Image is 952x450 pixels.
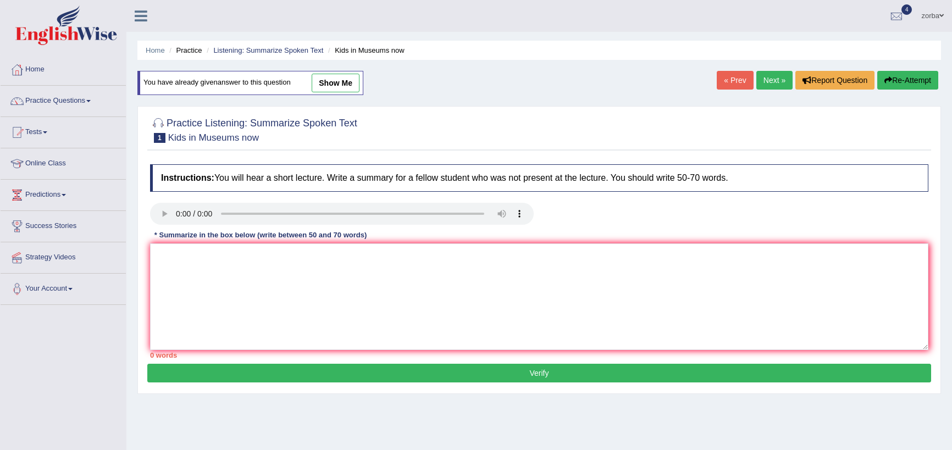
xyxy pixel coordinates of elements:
[137,71,363,95] div: You have already given answer to this question
[150,230,371,241] div: * Summarize in the box below (write between 50 and 70 words)
[161,173,214,182] b: Instructions:
[717,71,753,90] a: « Prev
[1,242,126,270] a: Strategy Videos
[154,133,165,143] span: 1
[325,45,405,55] li: Kids in Museums now
[1,54,126,82] a: Home
[877,71,938,90] button: Re-Attempt
[168,132,259,143] small: Kids in Museums now
[150,115,357,143] h2: Practice Listening: Summarize Spoken Text
[1,180,126,207] a: Predictions
[901,4,912,15] span: 4
[213,46,323,54] a: Listening: Summarize Spoken Text
[147,364,931,382] button: Verify
[1,86,126,113] a: Practice Questions
[150,164,928,192] h4: You will hear a short lecture. Write a summary for a fellow student who was not present at the le...
[312,74,359,92] a: show me
[167,45,202,55] li: Practice
[1,211,126,238] a: Success Stories
[150,350,928,360] div: 0 words
[1,274,126,301] a: Your Account
[1,148,126,176] a: Online Class
[756,71,793,90] a: Next »
[146,46,165,54] a: Home
[795,71,874,90] button: Report Question
[1,117,126,145] a: Tests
